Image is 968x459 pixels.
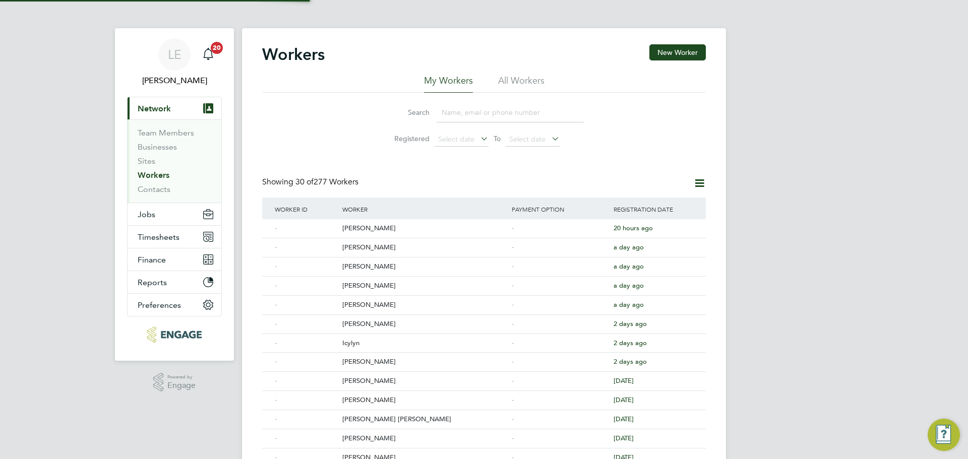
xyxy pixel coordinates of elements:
[498,75,544,93] li: All Workers
[272,315,340,334] div: -
[272,410,340,429] div: -
[614,434,634,442] span: [DATE]
[509,315,611,334] div: -
[272,276,696,285] a: -[PERSON_NAME]-a day ago
[138,210,155,219] span: Jobs
[614,357,647,366] span: 2 days ago
[272,238,340,257] div: -
[128,97,221,119] button: Network
[153,373,196,392] a: Powered byEngage
[272,198,340,221] div: Worker ID
[138,104,171,113] span: Network
[127,326,222,343] a: Go to home page
[272,410,696,418] a: -[PERSON_NAME] [PERSON_NAME]-[DATE]
[340,198,509,221] div: Worker
[340,277,509,295] div: [PERSON_NAME]
[509,198,611,221] div: Payment Option
[272,352,696,361] a: -[PERSON_NAME]-2 days ago
[509,410,611,429] div: -
[272,334,340,353] div: -
[340,238,509,257] div: [PERSON_NAME]
[340,353,509,371] div: [PERSON_NAME]
[262,44,325,64] h2: Workers
[437,103,584,122] input: Name, email or phone number
[272,314,696,323] a: -[PERSON_NAME]-2 days ago
[115,28,234,361] nav: Main navigation
[614,415,634,423] span: [DATE]
[614,339,647,347] span: 2 days ago
[491,132,504,145] span: To
[127,38,222,87] a: LE[PERSON_NAME]
[611,198,696,221] div: Registration Date
[272,371,696,380] a: -[PERSON_NAME]-[DATE]
[272,448,696,456] a: -[PERSON_NAME]-[DATE]
[138,170,169,180] a: Workers
[272,429,340,448] div: -
[127,75,222,87] span: Laurence Elkington
[509,372,611,390] div: -
[614,396,634,404] span: [DATE]
[384,108,430,117] label: Search
[138,128,194,138] a: Team Members
[424,75,473,93] li: My Workers
[509,391,611,410] div: -
[167,381,196,390] span: Engage
[272,353,340,371] div: -
[128,203,221,225] button: Jobs
[509,257,611,276] div: -
[167,373,196,381] span: Powered by
[272,257,340,276] div: -
[509,353,611,371] div: -
[272,372,340,390] div: -
[272,219,696,227] a: -[PERSON_NAME]-20 hours ago
[128,226,221,248] button: Timesheets
[138,255,166,265] span: Finance
[128,248,221,271] button: Finance
[138,184,170,194] a: Contacts
[272,295,696,304] a: -[PERSON_NAME]-a day ago
[138,278,167,287] span: Reports
[614,376,634,385] span: [DATE]
[509,296,611,314] div: -
[340,372,509,390] div: [PERSON_NAME]
[272,277,340,295] div: -
[168,48,181,61] span: LE
[340,296,509,314] div: [PERSON_NAME]
[340,257,509,276] div: [PERSON_NAME]
[614,262,644,271] span: a day ago
[272,391,340,410] div: -
[614,243,644,251] span: a day ago
[147,326,201,343] img: huntereducation-logo-retina.png
[438,135,474,144] span: Select date
[340,429,509,448] div: [PERSON_NAME]
[128,294,221,316] button: Preferences
[138,156,155,166] a: Sites
[340,315,509,334] div: [PERSON_NAME]
[138,232,179,242] span: Timesheets
[211,42,223,54] span: 20
[295,177,358,187] span: 277 Workers
[509,334,611,353] div: -
[340,334,509,353] div: Icylyn
[509,238,611,257] div: -
[272,296,340,314] div: -
[272,238,696,246] a: -[PERSON_NAME]-a day ago
[138,300,181,310] span: Preferences
[928,419,960,451] button: Engage Resource Center
[272,334,696,342] a: -Icylyn-2 days ago
[340,410,509,429] div: [PERSON_NAME] [PERSON_NAME]
[272,429,696,437] a: -[PERSON_NAME]-[DATE]
[128,271,221,293] button: Reports
[509,135,546,144] span: Select date
[614,319,647,328] span: 2 days ago
[384,134,430,143] label: Registered
[340,219,509,238] div: [PERSON_NAME]
[649,44,706,60] button: New Worker
[614,224,653,232] span: 20 hours ago
[509,429,611,448] div: -
[509,219,611,238] div: -
[272,257,696,266] a: -[PERSON_NAME]-a day ago
[198,38,218,71] a: 20
[262,177,360,187] div: Showing
[272,390,696,399] a: -[PERSON_NAME]-[DATE]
